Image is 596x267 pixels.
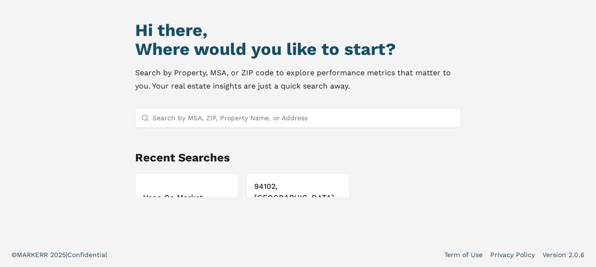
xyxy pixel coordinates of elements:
span: © [11,251,17,258]
span: MARKERR [17,251,50,258]
h2: Recent Searches [135,150,461,165]
h1: Hi there, [135,21,461,40]
h3: 94102, [GEOGRAPHIC_DATA], [US_STATE] [254,181,342,215]
p: Search by Property, MSA, or ZIP code to explore performance metrics that matter to you. Your real... [135,66,461,93]
button: 94102, [GEOGRAPHIC_DATA], [US_STATE]ZIP[DATE] [246,173,350,240]
button: Venn On MarketProperty[DATE] [135,173,239,240]
a: Term of Use [444,250,483,259]
a: Version 2.0.6 [542,250,585,259]
input: Search by MSA, ZIP, Property Name, or Address [153,108,455,127]
a: Privacy Policy [490,250,535,259]
span: Confidential [67,251,107,258]
h3: Venn On Market [143,192,231,204]
span: 2025 | [50,251,67,258]
h2: Where would you like to start? [135,40,461,59]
